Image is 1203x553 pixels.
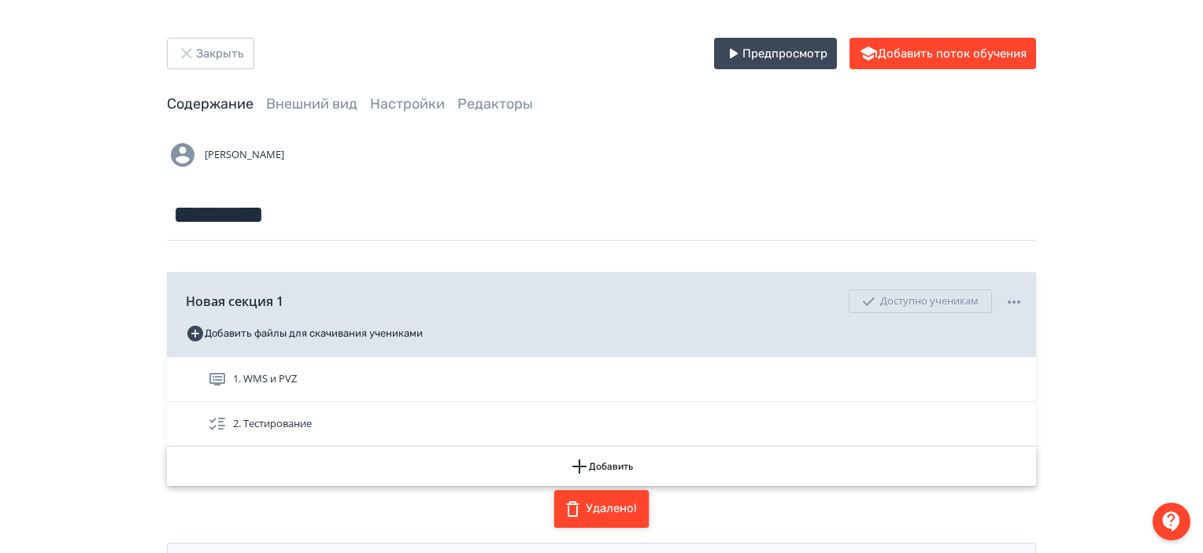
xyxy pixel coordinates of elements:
[714,38,837,69] button: Предпросмотр
[167,402,1036,447] div: 2. Тестирование
[233,416,312,432] span: 2. Тестирование
[186,321,423,346] button: Добавить файлы для скачивания учениками
[457,95,533,112] a: Редакторы
[233,371,297,387] span: 1. WMS и PVZ
[205,147,284,163] span: [PERSON_NAME]
[266,95,357,112] a: Внешний вид
[370,95,445,112] a: Настройки
[167,95,254,112] a: Содержание
[186,292,283,311] span: Новая секция 1
[586,501,637,517] div: Удалено!
[849,289,992,313] div: Доступно ученикам
[850,38,1036,69] button: Добавить поток обучения
[167,38,254,69] button: Закрыть
[167,357,1036,402] div: 1. WMS и PVZ
[167,447,1036,486] button: Добавить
